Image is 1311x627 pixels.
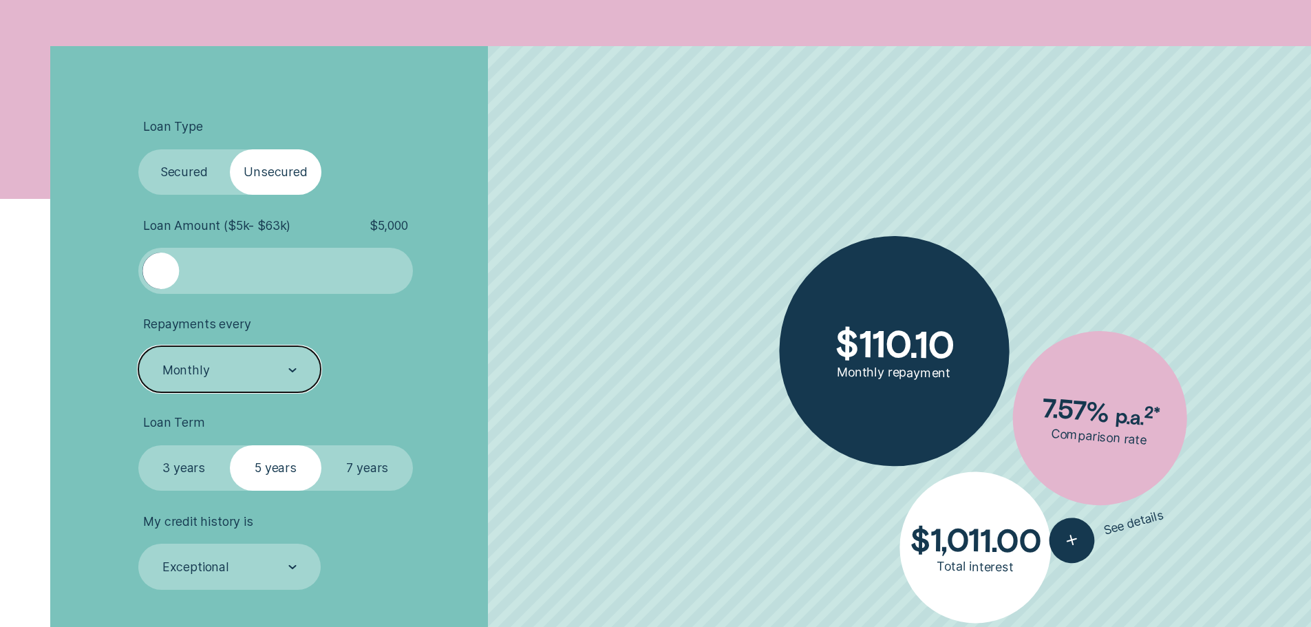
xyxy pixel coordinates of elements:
[162,560,229,575] div: Exceptional
[143,218,290,233] span: Loan Amount ( $5k - $63k )
[230,149,321,195] label: Unsecured
[321,445,413,491] label: 7 years
[162,362,210,377] div: Monthly
[370,218,408,233] span: $ 5,000
[1102,507,1165,538] span: See details
[143,317,251,332] span: Repayments every
[143,415,204,430] span: Loan Term
[138,149,230,195] label: Secured
[143,514,253,529] span: My credit history is
[138,445,230,491] label: 3 years
[1044,493,1169,568] button: See details
[230,445,321,491] label: 5 years
[143,119,202,134] span: Loan Type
